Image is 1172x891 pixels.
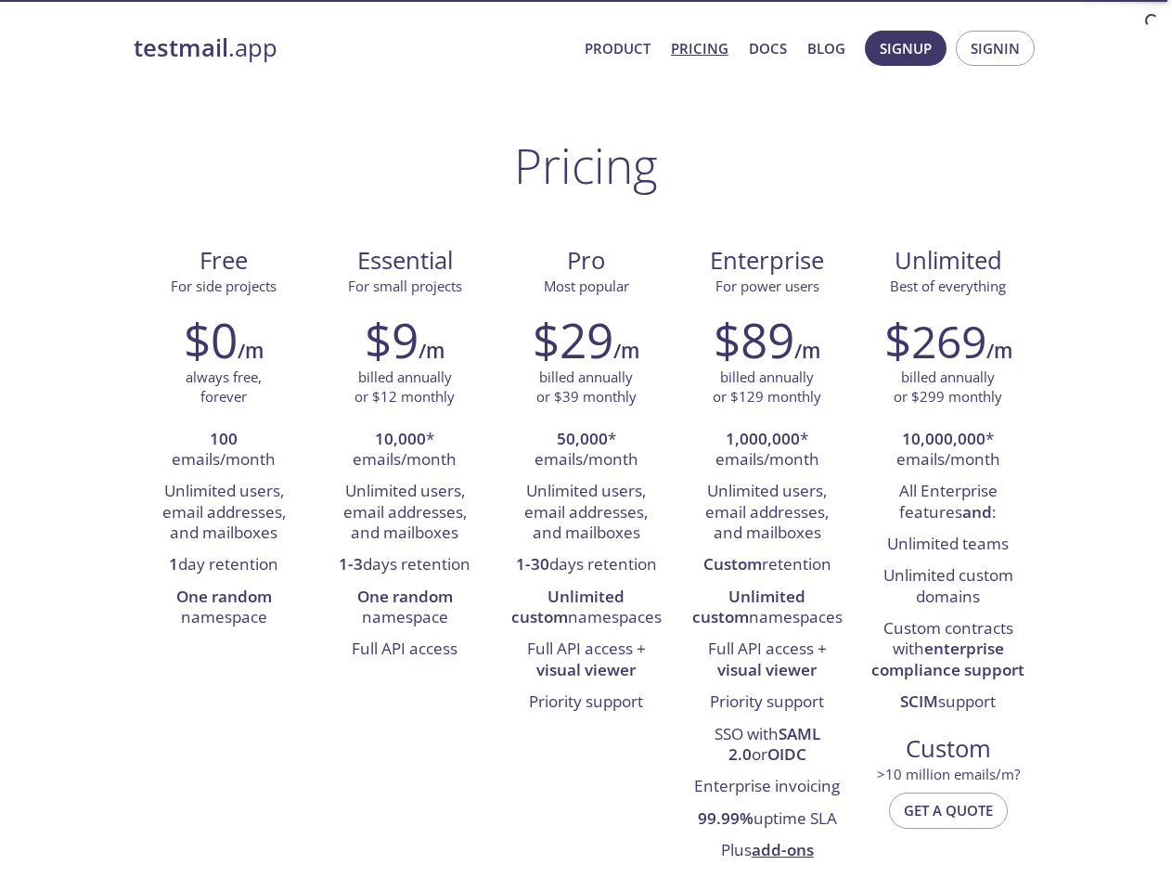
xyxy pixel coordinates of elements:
[749,36,787,60] a: Docs
[509,549,663,581] li: days retention
[671,36,728,60] a: Pricing
[904,798,993,822] span: Get a quote
[690,719,844,772] li: SSO with or
[134,32,228,64] strong: testmail
[713,368,821,407] p: billed annually or $129 monthly
[511,586,625,627] strong: Unlimited custom
[238,335,264,367] h6: /m
[169,553,178,575] strong: 1
[134,32,570,64] a: testmail.app
[339,553,363,575] strong: 1-3
[715,277,819,295] span: For power users
[186,368,262,407] p: always free, forever
[871,424,1024,477] li: * emails/month
[357,586,453,607] strong: One random
[509,634,663,687] li: Full API access +
[871,687,1024,718] li: support
[148,476,301,549] li: Unlimited users, email addresses, and mailboxes
[717,659,817,680] strong: visual viewer
[176,586,272,607] strong: One random
[692,586,806,627] strong: Unlimited custom
[544,277,629,295] span: Most popular
[690,804,844,835] li: uptime SLA
[971,36,1020,60] span: Signin
[184,312,238,368] h2: $0
[328,476,482,549] li: Unlimited users, email addresses, and mailboxes
[877,765,1020,783] span: > 10 million emails/m?
[714,312,794,368] h2: $89
[514,137,658,193] h1: Pricing
[348,277,462,295] span: For small projects
[509,476,663,549] li: Unlimited users, email addresses, and mailboxes
[890,277,1006,295] span: Best of everything
[328,549,482,581] li: days retention
[419,335,444,367] h6: /m
[880,36,932,60] span: Signup
[871,638,1024,679] strong: enterprise compliance support
[691,245,843,277] span: Enterprise
[703,553,762,575] strong: Custom
[148,582,301,635] li: namespace
[690,687,844,718] li: Priority support
[148,424,301,477] li: emails/month
[365,312,419,368] h2: $9
[690,549,844,581] li: retention
[871,529,1024,561] li: Unlimited teams
[354,368,455,407] p: billed annually or $12 monthly
[510,245,662,277] span: Pro
[894,368,1002,407] p: billed annually or $299 monthly
[986,335,1012,367] h6: /m
[884,312,986,368] h2: $
[871,476,1024,529] li: All Enterprise features :
[690,771,844,803] li: Enterprise invoicing
[871,561,1024,613] li: Unlimited custom domains
[690,634,844,687] li: Full API access +
[767,743,806,765] strong: OIDC
[872,733,1024,765] span: Custom
[902,428,985,449] strong: 10,000,000
[794,335,820,367] h6: /m
[871,613,1024,687] li: Custom contracts with
[962,501,992,523] strong: and
[210,428,238,449] strong: 100
[171,277,277,295] span: For side projects
[536,368,637,407] p: billed annually or $39 monthly
[690,424,844,477] li: * emails/month
[752,839,814,860] a: add-ons
[148,245,300,277] span: Free
[509,582,663,635] li: namespaces
[956,31,1035,66] button: Signin
[726,428,800,449] strong: 1,000,000
[328,634,482,665] li: Full API access
[895,244,1002,277] span: Unlimited
[911,311,986,371] span: 269
[728,723,820,765] strong: SAML 2.0
[375,428,426,449] strong: 10,000
[509,424,663,477] li: * emails/month
[509,687,663,718] li: Priority support
[585,36,650,60] a: Product
[613,335,639,367] h6: /m
[516,553,549,575] strong: 1-30
[533,312,613,368] h2: $29
[690,835,844,867] li: Plus
[329,245,481,277] span: Essential
[690,476,844,549] li: Unlimited users, email addresses, and mailboxes
[889,793,1008,828] button: Get a quote
[807,36,845,60] a: Blog
[690,582,844,635] li: namespaces
[328,582,482,635] li: namespace
[328,424,482,477] li: * emails/month
[536,659,636,680] strong: visual viewer
[900,691,938,712] strong: SCIM
[698,807,753,829] strong: 99.99%
[148,549,301,581] li: day retention
[557,428,608,449] strong: 50,000
[865,31,947,66] button: Signup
